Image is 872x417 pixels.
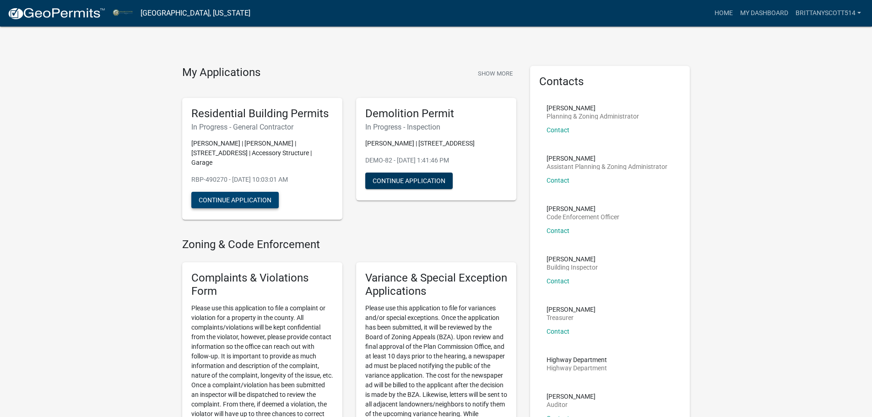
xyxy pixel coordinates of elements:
[182,66,260,80] h4: My Applications
[191,107,333,120] h5: Residential Building Permits
[547,113,639,119] p: Planning & Zoning Administrator
[547,314,596,321] p: Treasurer
[141,5,250,21] a: [GEOGRAPHIC_DATA], [US_STATE]
[182,238,516,251] h4: Zoning & Code Enforcement
[547,227,569,234] a: Contact
[191,139,333,168] p: [PERSON_NAME] | [PERSON_NAME] | [STREET_ADDRESS] | Accessory Structure | Garage
[547,277,569,285] a: Contact
[547,155,667,162] p: [PERSON_NAME]
[547,393,596,400] p: [PERSON_NAME]
[365,123,507,131] h6: In Progress - Inspection
[547,163,667,170] p: Assistant Planning & Zoning Administrator
[547,214,619,220] p: Code Enforcement Officer
[547,256,598,262] p: [PERSON_NAME]
[365,271,507,298] h5: Variance & Special Exception Applications
[191,123,333,131] h6: In Progress - General Contractor
[547,177,569,184] a: Contact
[547,328,569,335] a: Contact
[547,264,598,271] p: Building Inspector
[547,401,596,408] p: Auditor
[547,126,569,134] a: Contact
[539,75,681,88] h5: Contacts
[547,206,619,212] p: [PERSON_NAME]
[792,5,865,22] a: Brittanyscott514
[113,7,133,19] img: Miami County, Indiana
[365,173,453,189] button: Continue Application
[365,156,507,165] p: DEMO-82 - [DATE] 1:41:46 PM
[191,271,333,298] h5: Complaints & Violations Form
[191,192,279,208] button: Continue Application
[474,66,516,81] button: Show More
[547,365,607,371] p: Highway Department
[365,107,507,120] h5: Demolition Permit
[711,5,737,22] a: Home
[547,105,639,111] p: [PERSON_NAME]
[547,357,607,363] p: Highway Department
[547,306,596,313] p: [PERSON_NAME]
[365,139,507,148] p: [PERSON_NAME] | [STREET_ADDRESS]
[191,175,333,184] p: RBP-490270 - [DATE] 10:03:01 AM
[737,5,792,22] a: My Dashboard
